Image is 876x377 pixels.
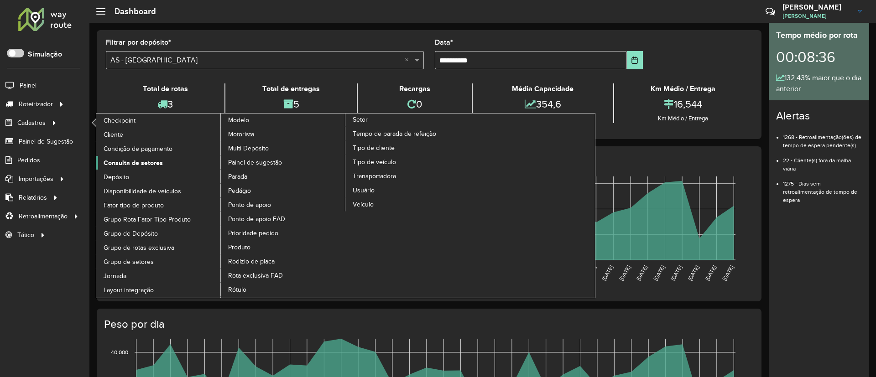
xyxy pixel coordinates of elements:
div: Média Capacidade [475,83,610,94]
span: Tipo de cliente [353,143,395,153]
a: Grupo de rotas exclusiva [96,241,221,254]
h3: [PERSON_NAME] [782,3,851,11]
a: Disponibilidade de veículos [96,184,221,198]
a: Tempo de parada de refeição [345,127,470,140]
span: Painel de sugestão [228,158,282,167]
a: Grupo Rota Fator Tipo Produto [96,212,221,226]
a: Veículo [345,197,470,211]
span: Retroalimentação [19,212,68,221]
label: Filtrar por depósito [106,37,171,48]
span: Tipo de veículo [353,157,396,167]
text: [DATE] [652,264,666,282]
a: Motorista [221,127,346,141]
span: Multi Depósito [228,144,269,153]
h4: Alertas [776,109,862,123]
text: [DATE] [601,264,614,282]
div: Km Médio / Entrega [616,83,750,94]
span: Motorista [228,129,254,139]
text: [DATE] [721,264,735,282]
text: [DATE] [704,264,717,282]
span: Painel [20,81,36,90]
span: Cadastros [17,118,46,128]
span: Ponto de apoio FAD [228,214,285,224]
span: Grupo de Depósito [104,229,158,238]
span: Depósito [104,172,129,182]
a: Contato Rápido [761,2,780,21]
span: Fator tipo de produto [104,201,164,210]
span: Condição de pagamento [104,144,172,154]
span: Prioridade pedido [228,228,278,238]
li: 1268 - Retroalimentação(ões) de tempo de espera pendente(s) [783,126,862,150]
span: Rodízio de placa [228,257,275,266]
a: Setor [221,114,470,298]
span: Jornada [104,271,126,281]
span: Grupo de rotas exclusiva [104,243,174,253]
span: Pedidos [17,155,40,165]
div: 0 [360,94,469,114]
a: Checkpoint [96,114,221,127]
div: 16,544 [616,94,750,114]
div: Total de rotas [108,83,222,94]
span: Grupo Rota Fator Tipo Produto [104,215,191,224]
span: Grupo de setores [104,257,154,267]
span: Rótulo [228,285,246,294]
a: Usuário [345,183,470,197]
span: Checkpoint [104,116,136,125]
span: Importações [19,174,53,184]
a: Modelo [96,114,346,298]
span: Disponibilidade de veículos [104,186,181,196]
div: Tempo médio por rota [776,29,862,41]
span: Parada [228,172,247,181]
span: Transportadora [353,171,396,181]
h4: Peso por dia [104,318,752,331]
a: Painel de sugestão [221,155,346,169]
label: Data [435,37,453,48]
a: Condição de pagamento [96,142,221,155]
a: Tipo de cliente [345,141,470,155]
a: Ponto de apoio FAD [221,212,346,226]
span: Tático [17,230,34,240]
a: Rodízio de placa [221,254,346,268]
span: [PERSON_NAME] [782,12,851,20]
a: Transportadora [345,169,470,183]
a: Pedágio [221,184,346,197]
span: Modelo [228,115,249,125]
span: Veículo [353,200,374,209]
div: Recargas [360,83,469,94]
a: Produto [221,240,346,254]
text: [DATE] [618,264,631,282]
li: 22 - Cliente(s) fora da malha viária [783,150,862,173]
a: Rótulo [221,283,346,296]
span: Setor [353,115,368,124]
span: Produto [228,243,250,252]
span: Consulta de setores [104,158,163,168]
span: Ponto de apoio [228,200,271,210]
span: Relatórios [19,193,47,202]
div: 00:08:36 [776,41,862,72]
text: [DATE] [687,264,700,282]
a: Multi Depósito [221,141,346,155]
a: Ponto de apoio [221,198,346,212]
text: 40,000 [111,349,128,355]
div: Km Médio / Entrega [616,114,750,123]
a: Grupo de Depósito [96,227,221,240]
div: Total de entregas [228,83,354,94]
button: Choose Date [627,51,643,69]
span: Clear all [405,55,412,66]
span: Painel de Sugestão [19,137,73,146]
a: Parada [221,170,346,183]
div: 354,6 [475,94,610,114]
span: Usuário [353,186,375,195]
a: Prioridade pedido [221,226,346,240]
a: Layout integração [96,283,221,297]
span: Cliente [104,130,123,139]
a: Tipo de veículo [345,155,470,169]
a: Rota exclusiva FAD [221,269,346,282]
li: 1275 - Dias sem retroalimentação de tempo de espera [783,173,862,204]
span: Layout integração [104,285,154,295]
a: Jornada [96,269,221,283]
span: Rota exclusiva FAD [228,271,283,280]
h2: Dashboard [105,6,156,16]
a: Grupo de setores [96,255,221,269]
a: Depósito [96,170,221,184]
